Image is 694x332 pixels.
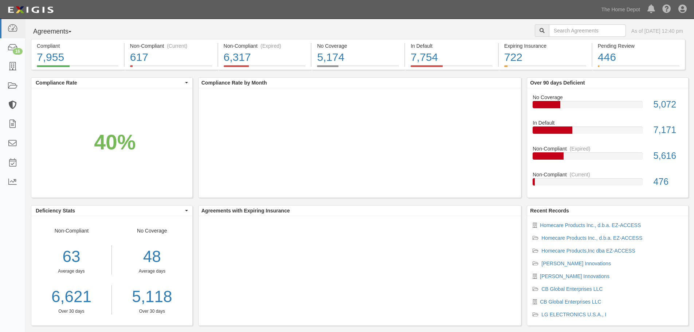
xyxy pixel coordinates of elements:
[648,124,688,137] div: 7,171
[533,145,683,171] a: Non-Compliant(Expired)5,616
[549,24,626,37] input: Search Agreements
[94,128,136,157] div: 40%
[13,48,23,55] div: 16
[31,285,111,308] a: 6,621
[533,94,683,120] a: No Coverage5,072
[37,50,118,65] div: 7,955
[31,245,111,268] div: 63
[533,119,683,145] a: In Default7,171
[499,65,592,71] a: Expiring Insurance722
[405,65,498,71] a: In Default7,754
[541,248,635,254] a: Homecare Products,Inc dba EZ-ACCESS
[130,50,212,65] div: 617
[5,3,56,16] img: logo-5460c22ac91f19d4615b14bd174203de0afe785f0fc80cf4dbbc73dc1793850b.png
[540,273,609,279] a: [PERSON_NAME] Innovations
[201,80,267,86] b: Compliance Rate by Month
[541,312,606,317] a: LG ELECTRONICS U.S.A., I
[570,145,591,152] div: (Expired)
[411,42,493,50] div: In Default
[598,50,679,65] div: 446
[598,42,679,50] div: Pending Review
[527,94,688,101] div: No Coverage
[541,261,611,266] a: [PERSON_NAME] Innovations
[540,222,641,228] a: Homecare Products Inc., d.b.a. EZ-ACCESS
[533,171,683,191] a: Non-Compliant(Current)476
[662,5,671,14] i: Help Center - Complianz
[31,268,111,274] div: Average days
[218,65,311,71] a: Non-Compliant(Expired)6,317
[570,171,590,178] div: (Current)
[317,42,399,50] div: No Coverage
[112,227,192,315] div: No Coverage
[31,206,192,216] button: Deficiency Stats
[31,227,112,315] div: Non-Compliant
[167,42,187,50] div: (Current)
[541,235,642,241] a: Homecare Products Inc., d.b.a. EZ-ACCESS
[130,42,212,50] div: Non-Compliant (Current)
[224,42,306,50] div: Non-Compliant (Expired)
[527,171,688,178] div: Non-Compliant
[201,208,290,214] b: Agreements with Expiring Insurance
[36,79,183,86] span: Compliance Rate
[31,308,111,315] div: Over 30 days
[117,245,187,268] div: 48
[411,50,493,65] div: 7,754
[224,50,306,65] div: 6,317
[117,285,187,308] a: 5,118
[597,2,644,17] a: The Home Depot
[631,27,683,35] div: As of [DATE] 12:40 pm
[530,208,569,214] b: Recent Records
[648,149,688,163] div: 5,616
[117,308,187,315] div: Over 30 days
[125,65,217,71] a: Non-Compliant(Current)617
[530,80,585,86] b: Over 90 days Deficient
[37,42,118,50] div: Compliant
[311,65,404,71] a: No Coverage5,174
[317,50,399,65] div: 5,174
[592,65,685,71] a: Pending Review446
[540,299,601,305] a: CB Global Enterprises LLC
[504,42,586,50] div: Expiring Insurance
[31,65,124,71] a: Compliant7,955
[117,268,187,274] div: Average days
[527,119,688,126] div: In Default
[541,286,603,292] a: CB Global Enterprises LLC
[31,78,192,88] button: Compliance Rate
[31,24,86,39] button: Agreements
[648,175,688,188] div: 476
[648,98,688,111] div: 5,072
[504,50,586,65] div: 722
[527,145,688,152] div: Non-Compliant
[36,207,183,214] span: Deficiency Stats
[260,42,281,50] div: (Expired)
